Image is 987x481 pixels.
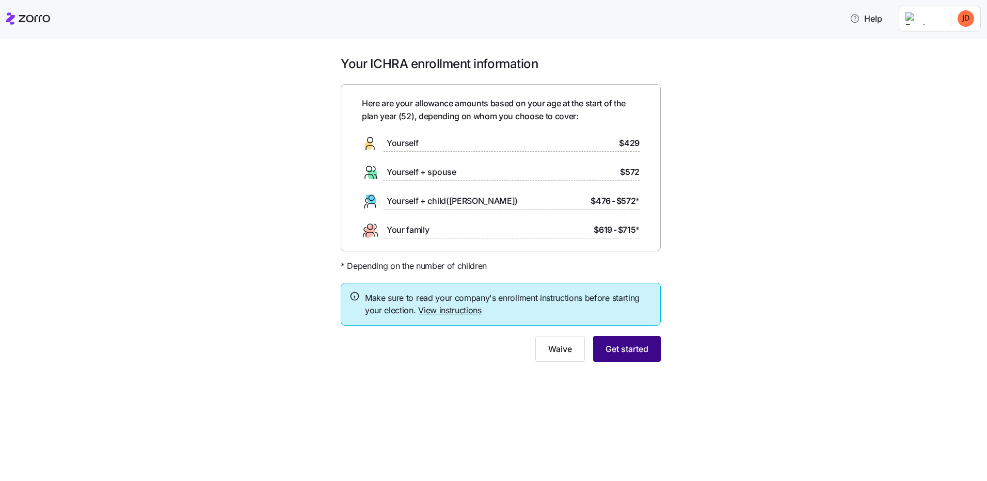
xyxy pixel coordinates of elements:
span: Waive [548,343,572,355]
span: * Depending on the number of children [341,260,487,272]
span: - [612,195,615,207]
span: Get started [606,343,648,355]
span: $619 [594,223,612,236]
a: View instructions [418,305,482,315]
img: Employer logo [905,12,943,25]
span: Yourself + spouse [387,166,456,179]
span: Your family [387,223,429,236]
h1: Your ICHRA enrollment information [341,56,661,72]
span: Help [850,12,882,25]
button: Help [841,8,890,29]
span: $476 [591,195,611,207]
span: Yourself + child([PERSON_NAME]) [387,195,518,207]
img: 32d88751ac2ee25a5b2757c791d4fa24 [958,10,974,27]
span: Yourself [387,137,418,150]
button: Get started [593,336,661,362]
span: $429 [619,137,640,150]
button: Waive [535,336,585,362]
span: $715 [618,223,640,236]
span: - [613,223,617,236]
span: $572 [616,195,640,207]
span: Make sure to read your company's enrollment instructions before starting your election. [365,292,652,317]
span: $572 [620,166,640,179]
span: Here are your allowance amounts based on your age at the start of the plan year ( 52 ), depending... [362,97,640,123]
